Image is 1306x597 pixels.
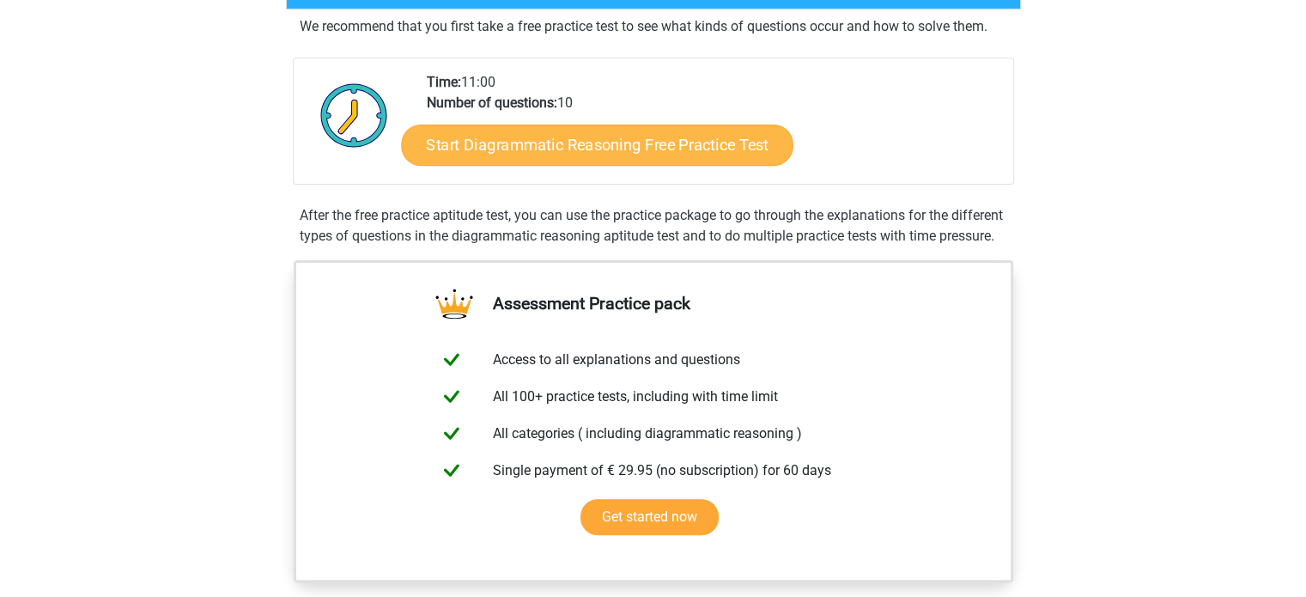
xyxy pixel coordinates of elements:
a: Start Diagrammatic Reasoning Free Practice Test [401,124,793,165]
img: Clock [311,72,398,158]
div: After the free practice aptitude test, you can use the practice package to go through the explana... [293,205,1014,247]
b: Number of questions: [427,94,557,111]
p: We recommend that you first take a free practice test to see what kinds of questions occur and ho... [300,16,1007,37]
div: 11:00 10 [414,72,1012,184]
a: Get started now [580,499,719,535]
b: Time: [427,74,461,90]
